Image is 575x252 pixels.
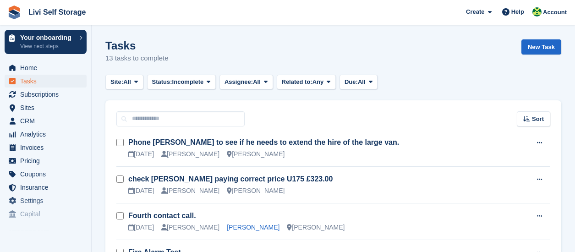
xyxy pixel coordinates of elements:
[128,138,399,146] a: Phone [PERSON_NAME] to see if he needs to extend the hire of the large van.
[20,154,75,167] span: Pricing
[20,42,75,50] p: View next steps
[128,149,154,159] div: [DATE]
[5,61,87,74] a: menu
[128,223,154,232] div: [DATE]
[172,77,204,87] span: Incomplete
[5,128,87,141] a: menu
[161,149,219,159] div: [PERSON_NAME]
[5,115,87,127] a: menu
[521,39,561,55] a: New Task
[5,88,87,101] a: menu
[5,141,87,154] a: menu
[532,115,544,124] span: Sort
[128,212,196,219] a: Fourth contact call.
[511,7,524,16] span: Help
[20,88,75,101] span: Subscriptions
[5,75,87,88] a: menu
[253,77,261,87] span: All
[161,223,219,232] div: [PERSON_NAME]
[466,7,484,16] span: Create
[105,39,169,52] h1: Tasks
[219,75,273,90] button: Assignee: All
[20,168,75,181] span: Coupons
[110,77,123,87] span: Site:
[225,77,253,87] span: Assignee:
[20,181,75,194] span: Insurance
[20,101,75,114] span: Sites
[20,115,75,127] span: CRM
[5,194,87,207] a: menu
[543,8,567,17] span: Account
[105,75,143,90] button: Site: All
[128,186,154,196] div: [DATE]
[8,228,91,237] span: Storefront
[20,34,75,41] p: Your onboarding
[147,75,216,90] button: Status: Incomplete
[20,141,75,154] span: Invoices
[358,77,366,87] span: All
[20,61,75,74] span: Home
[123,77,131,87] span: All
[277,75,336,90] button: Related to: Any
[5,30,87,54] a: Your onboarding View next steps
[25,5,89,20] a: Livi Self Storage
[5,208,87,220] a: menu
[227,224,279,231] a: [PERSON_NAME]
[5,181,87,194] a: menu
[128,175,333,183] a: check [PERSON_NAME] paying correct price U175 £323.00
[282,77,312,87] span: Related to:
[532,7,542,16] img: Alex Handyside
[20,208,75,220] span: Capital
[227,149,285,159] div: [PERSON_NAME]
[345,77,358,87] span: Due:
[105,53,169,64] p: 13 tasks to complete
[20,194,75,207] span: Settings
[20,128,75,141] span: Analytics
[152,77,172,87] span: Status:
[287,223,345,232] div: [PERSON_NAME]
[20,75,75,88] span: Tasks
[312,77,324,87] span: Any
[161,186,219,196] div: [PERSON_NAME]
[227,186,285,196] div: [PERSON_NAME]
[5,154,87,167] a: menu
[5,168,87,181] a: menu
[7,5,21,19] img: stora-icon-8386f47178a22dfd0bd8f6a31ec36ba5ce8667c1dd55bd0f319d3a0aa187defe.svg
[340,75,378,90] button: Due: All
[5,101,87,114] a: menu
